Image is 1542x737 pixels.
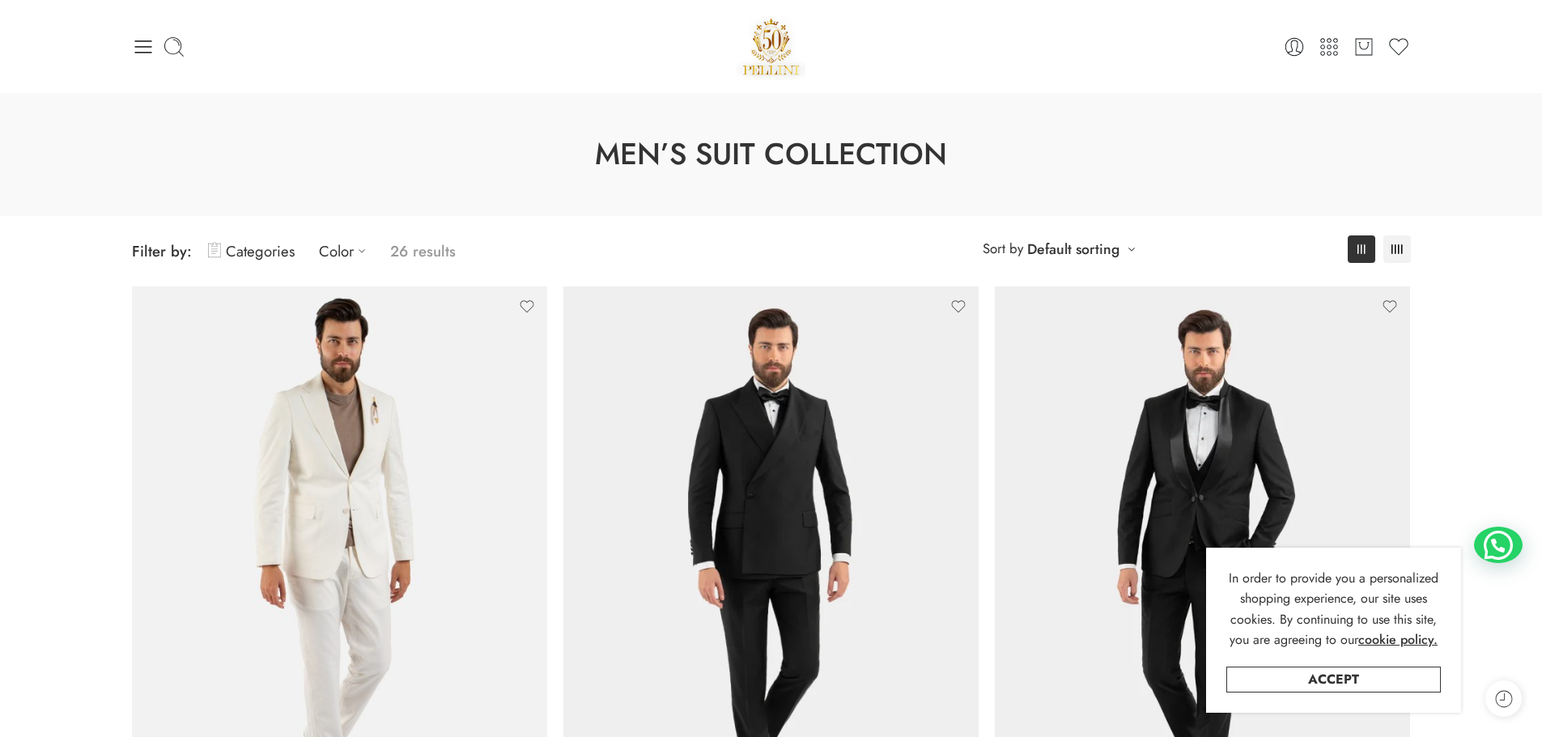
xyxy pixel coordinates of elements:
[1353,36,1375,58] a: Cart
[983,235,1023,262] span: Sort by
[390,232,456,270] p: 26 results
[319,232,374,270] a: Color
[132,240,192,262] span: Filter by:
[1229,569,1438,650] span: In order to provide you a personalized shopping experience, our site uses cookies. By continuing ...
[737,12,806,81] a: Pellini -
[40,133,1502,176] h1: Men’s Suit Collection
[737,12,806,81] img: Pellini
[1226,667,1441,693] a: Accept
[1027,238,1119,260] a: Default sorting
[1387,36,1410,58] a: Wishlist
[208,232,295,270] a: Categories
[1358,629,1438,650] a: cookie policy.
[1283,36,1306,58] a: Login / Register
